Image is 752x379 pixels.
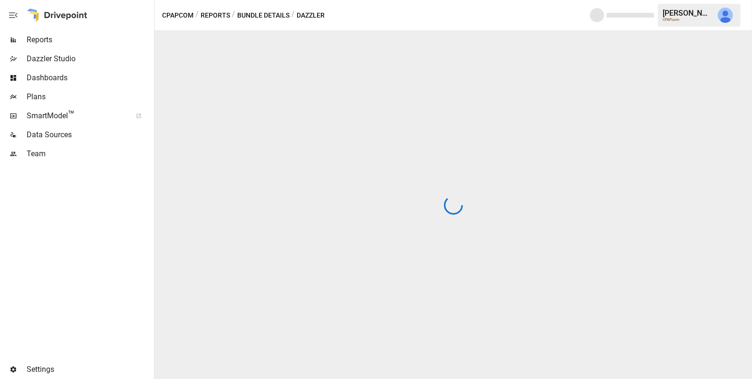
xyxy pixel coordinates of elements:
button: Reports [201,9,230,21]
span: Dazzler Studio [27,53,152,65]
span: Data Sources [27,129,152,141]
span: Plans [27,91,152,103]
div: / [195,9,199,21]
div: [PERSON_NAME] [663,9,712,18]
span: ™ [68,109,75,121]
span: Settings [27,364,152,375]
div: CPAPcom [663,18,712,22]
span: SmartModel [27,110,125,122]
button: Bundle Details [237,9,289,21]
button: Julie Wilton [712,2,739,28]
button: CPAPcom [162,9,193,21]
img: Julie Wilton [718,8,733,23]
span: Team [27,148,152,160]
div: / [291,9,295,21]
div: / [232,9,235,21]
span: Reports [27,34,152,46]
span: Dashboards [27,72,152,84]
